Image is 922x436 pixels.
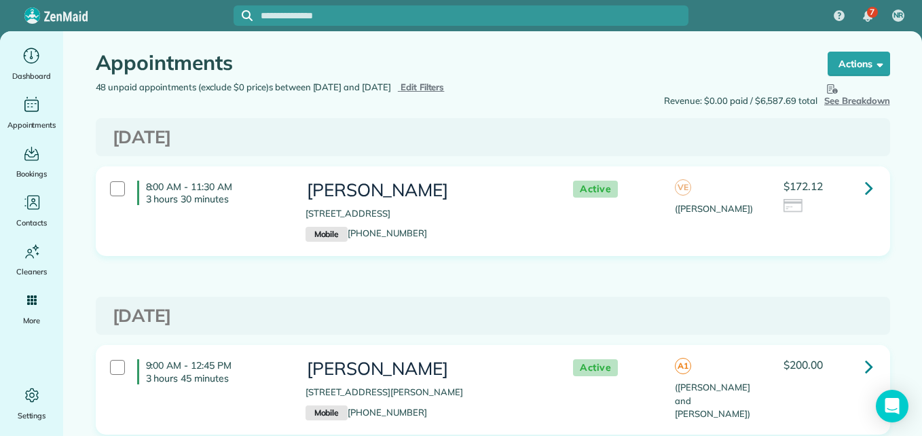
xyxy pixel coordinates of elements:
a: Edit Filters [398,81,445,92]
span: Revenue: $0.00 paid / $6,587.69 total [664,94,817,108]
span: ([PERSON_NAME] and [PERSON_NAME]) [675,382,750,419]
a: Mobile[PHONE_NUMBER] [306,228,427,238]
a: Cleaners [5,240,58,278]
small: Mobile [306,405,348,420]
span: Bookings [16,167,48,181]
h3: [DATE] [113,306,873,326]
div: 7 unread notifications [853,1,882,31]
span: NR [893,10,904,21]
span: $200.00 [783,358,823,371]
span: Edit Filters [401,81,445,92]
a: Bookings [5,143,58,181]
a: Mobile[PHONE_NUMBER] [306,407,427,418]
p: [STREET_ADDRESS][PERSON_NAME] [306,386,546,399]
button: Focus search [234,10,253,21]
span: Settings [18,409,46,422]
small: Mobile [306,227,348,242]
h3: [PERSON_NAME] [306,359,546,379]
button: Actions [828,52,890,76]
span: Dashboard [12,69,51,83]
span: VE [675,179,691,196]
div: 48 unpaid appointments (exclude $0 price)s between [DATE] and [DATE] [86,81,493,94]
svg: Focus search [242,10,253,21]
img: icon_credit_card_neutral-3d9a980bd25ce6dbb0f2033d7200983694762465c175678fcbc2d8f4bc43548e.png [783,199,804,214]
span: Active [573,359,618,376]
a: Contacts [5,192,58,230]
span: A1 [675,358,691,374]
h3: [PERSON_NAME] [306,181,546,200]
span: Active [573,181,618,198]
span: See Breakdown [824,81,890,106]
a: Settings [5,384,58,422]
span: More [23,314,40,327]
h4: 8:00 AM - 11:30 AM [137,181,285,205]
span: $172.12 [783,179,823,193]
h3: [DATE] [113,128,873,147]
p: 3 hours 30 minutes [146,193,285,205]
p: 3 hours 45 minutes [146,372,285,384]
button: See Breakdown [824,81,890,108]
span: Cleaners [16,265,47,278]
a: Dashboard [5,45,58,83]
div: Open Intercom Messenger [876,390,908,422]
h4: 9:00 AM - 12:45 PM [137,359,285,384]
span: Contacts [16,216,47,230]
a: Appointments [5,94,58,132]
span: ([PERSON_NAME]) [675,203,752,214]
span: Appointments [7,118,56,132]
span: 7 [870,7,874,18]
p: [STREET_ADDRESS] [306,207,546,221]
h1: Appointments [96,52,802,74]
